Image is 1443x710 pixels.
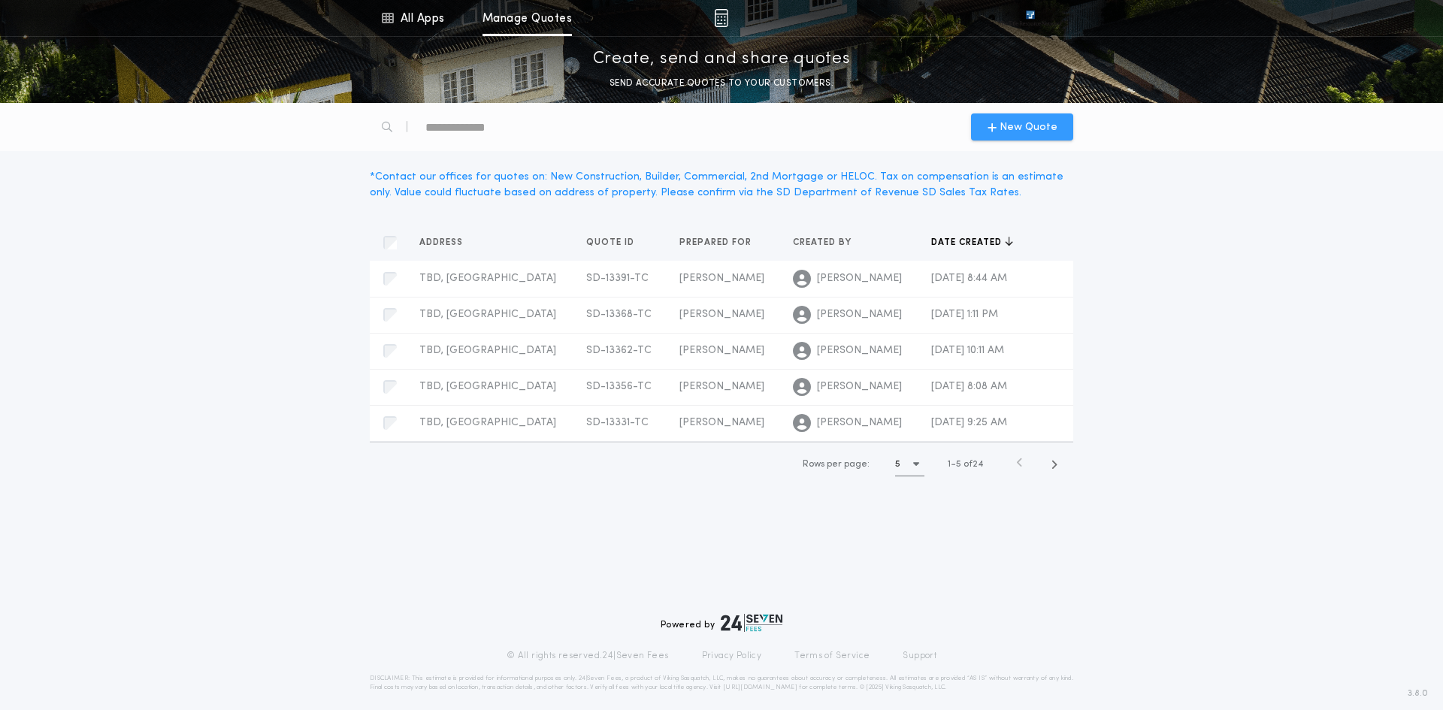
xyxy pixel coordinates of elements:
[817,307,902,322] span: [PERSON_NAME]
[817,271,902,286] span: [PERSON_NAME]
[679,237,755,249] span: Prepared for
[679,417,764,428] span: [PERSON_NAME]
[931,273,1007,284] span: [DATE] 8:44 AM
[419,417,556,428] span: TBD, [GEOGRAPHIC_DATA]
[903,650,936,662] a: Support
[931,309,998,320] span: [DATE] 1:11 PM
[714,9,728,27] img: img
[370,674,1073,692] p: DISCLAIMER: This estimate is provided for informational purposes only. 24|Seven Fees, a product o...
[419,235,474,250] button: Address
[586,237,637,249] span: Quote ID
[586,381,652,392] span: SD-13356-TC
[419,309,556,320] span: TBD, [GEOGRAPHIC_DATA]
[964,458,983,471] span: of 24
[794,650,870,662] a: Terms of Service
[721,614,782,632] img: logo
[817,343,902,358] span: [PERSON_NAME]
[931,235,1013,250] button: Date created
[679,273,764,284] span: [PERSON_NAME]
[931,417,1007,428] span: [DATE] 9:25 AM
[507,650,669,662] p: © All rights reserved. 24|Seven Fees
[1408,687,1428,700] span: 3.8.0
[803,460,870,469] span: Rows per page:
[931,345,1004,356] span: [DATE] 10:11 AM
[586,235,646,250] button: Quote ID
[793,235,863,250] button: Created by
[895,457,900,472] h1: 5
[1000,119,1057,135] span: New Quote
[723,684,797,690] a: [URL][DOMAIN_NAME]
[419,237,466,249] span: Address
[586,273,649,284] span: SD-13391-TC
[702,650,762,662] a: Privacy Policy
[593,47,851,71] p: Create, send and share quotes
[679,345,764,356] span: [PERSON_NAME]
[661,614,782,632] div: Powered by
[586,345,652,356] span: SD-13362-TC
[931,381,1007,392] span: [DATE] 8:08 AM
[679,381,764,392] span: [PERSON_NAME]
[419,345,556,356] span: TBD, [GEOGRAPHIC_DATA]
[948,460,951,469] span: 1
[419,273,556,284] span: TBD, [GEOGRAPHIC_DATA]
[895,452,924,476] button: 5
[931,237,1005,249] span: Date created
[610,76,833,91] p: SEND ACCURATE QUOTES TO YOUR CUSTOMERS.
[817,415,902,431] span: [PERSON_NAME]
[956,460,961,469] span: 5
[793,237,855,249] span: Created by
[817,379,902,394] span: [PERSON_NAME]
[971,113,1073,140] button: New Quote
[419,381,556,392] span: TBD, [GEOGRAPHIC_DATA]
[679,309,764,320] span: [PERSON_NAME]
[999,11,1062,26] img: vs-icon
[370,169,1073,201] div: * Contact our offices for quotes on: New Construction, Builder, Commercial, 2nd Mortgage or HELOC...
[586,417,649,428] span: SD-13331-TC
[586,309,652,320] span: SD-13368-TC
